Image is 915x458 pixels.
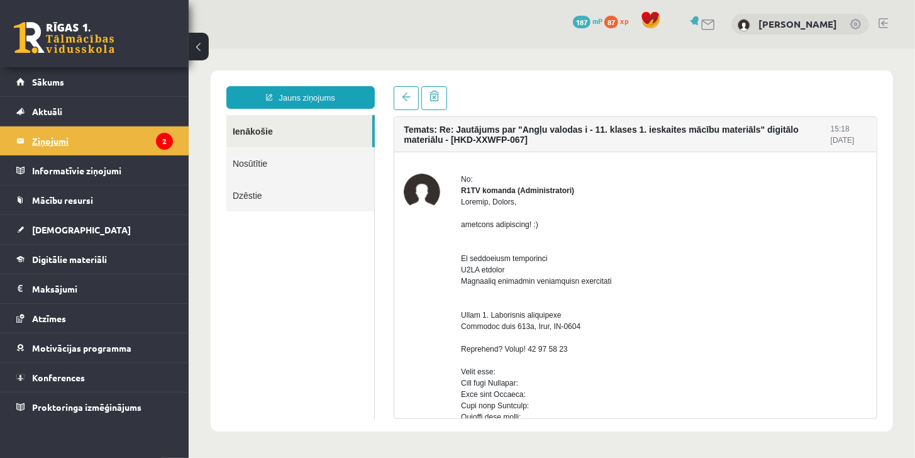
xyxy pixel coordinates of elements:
[758,18,837,30] a: [PERSON_NAME]
[573,16,602,26] a: 187 mP
[32,224,131,235] span: [DEMOGRAPHIC_DATA]
[272,125,679,137] div: No:
[32,156,173,185] legend: Informatīvie ziņojumi
[32,126,173,155] legend: Ziņojumi
[38,38,186,60] a: Jauns ziņojums
[32,274,173,303] legend: Maksājumi
[32,76,64,87] span: Sākums
[16,333,173,362] a: Motivācijas programma
[573,16,591,28] span: 187
[156,133,173,150] i: 2
[32,106,62,117] span: Aktuāli
[604,16,618,28] span: 87
[16,126,173,155] a: Ziņojumi2
[32,372,85,383] span: Konferences
[14,22,114,53] a: Rīgas 1. Tālmācības vidusskola
[620,16,628,26] span: xp
[38,131,186,163] a: Dzēstie
[32,313,66,324] span: Atzīmes
[604,16,635,26] a: 87 xp
[738,19,750,31] img: Sandra Letinska
[32,194,93,206] span: Mācību resursi
[32,254,107,265] span: Digitālie materiāli
[215,76,641,96] h4: Temats: Re: Jautājums par "Angļu valodas i - 11. klases 1. ieskaites mācību materiāls" digitālo m...
[38,67,184,99] a: Ienākošie
[16,363,173,392] a: Konferences
[642,75,679,98] div: 15:18 [DATE]
[16,186,173,215] a: Mācību resursi
[16,156,173,185] a: Informatīvie ziņojumi
[16,67,173,96] a: Sākums
[16,304,173,333] a: Atzīmes
[38,99,186,131] a: Nosūtītie
[592,16,602,26] span: mP
[16,274,173,303] a: Maksājumi
[16,393,173,422] a: Proktoringa izmēģinājums
[16,245,173,274] a: Digitālie materiāli
[32,342,131,354] span: Motivācijas programma
[272,138,385,147] strong: R1TV komanda (Administratori)
[16,215,173,244] a: [DEMOGRAPHIC_DATA]
[32,401,141,413] span: Proktoringa izmēģinājums
[215,125,252,162] img: R1TV komanda
[16,97,173,126] a: Aktuāli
